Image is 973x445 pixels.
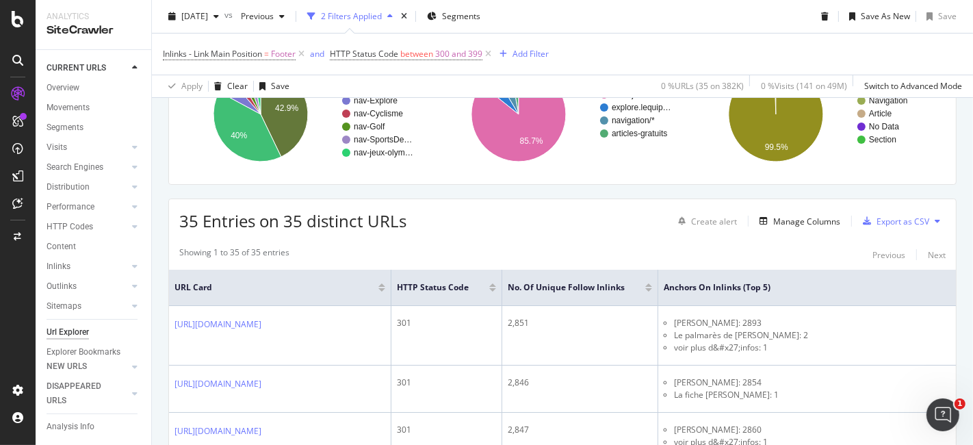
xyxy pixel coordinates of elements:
[612,129,667,138] text: articles-gratuits
[47,420,94,434] div: Analysis Info
[354,122,385,131] text: nav-Golf
[354,109,403,118] text: nav-Cyclisme
[321,10,382,22] div: 2 Filters Applied
[302,5,398,27] button: 2 Filters Applied
[163,75,203,97] button: Apply
[47,345,142,359] a: Explorer Bookmarks
[271,44,296,64] span: Footer
[47,259,128,274] a: Inlinks
[47,325,142,340] a: Url Explorer
[494,46,549,62] button: Add Filter
[354,148,413,157] text: nav-jeux-olym…
[938,10,957,22] div: Save
[754,213,840,229] button: Manage Columns
[47,120,83,135] div: Segments
[275,104,298,114] text: 42.9%
[673,210,737,232] button: Create alert
[209,75,248,97] button: Clear
[435,44,482,64] span: 300 and 399
[47,101,90,115] div: Movements
[47,61,128,75] a: CURRENT URLS
[264,48,269,60] span: =
[397,377,496,389] div: 301
[508,317,652,329] div: 2,851
[47,120,142,135] a: Segments
[179,55,426,174] svg: A chart.
[955,398,965,409] span: 1
[47,299,81,314] div: Sitemaps
[235,5,290,27] button: Previous
[174,281,375,294] span: URL Card
[397,281,469,294] span: HTTP Status Code
[47,81,142,95] a: Overview
[235,10,274,22] span: Previous
[47,379,116,408] div: DISAPPEARED URLS
[400,48,433,60] span: between
[47,160,128,175] a: Search Engines
[227,80,248,92] div: Clear
[859,75,962,97] button: Switch to Advanced Mode
[47,160,103,175] div: Search Engines
[310,48,324,60] div: and
[869,96,908,105] text: Navigation
[47,279,128,294] a: Outlinks
[224,9,235,21] span: vs
[928,246,946,263] button: Next
[47,345,120,359] div: Explorer Bookmarks
[47,61,106,75] div: CURRENT URLS
[47,140,128,155] a: Visits
[926,398,959,431] iframe: Intercom live chat
[869,122,899,131] text: No Data
[47,279,77,294] div: Outlinks
[857,210,929,232] button: Export as CSV
[174,377,261,391] a: [URL][DOMAIN_NAME]
[437,55,684,174] svg: A chart.
[231,131,247,140] text: 40%
[254,75,289,97] button: Save
[928,249,946,261] div: Next
[421,5,486,27] button: Segments
[47,220,128,234] a: HTTP Codes
[872,246,905,263] button: Previous
[869,135,896,144] text: Section
[47,359,128,374] a: NEW URLS
[47,140,67,155] div: Visits
[179,246,289,263] div: Showing 1 to 35 of 35 entries
[354,96,398,105] text: nav-Explore
[181,80,203,92] div: Apply
[47,325,89,340] div: Url Explorer
[310,47,324,60] button: and
[163,5,224,27] button: [DATE]
[864,80,962,92] div: Switch to Advanced Mode
[765,142,788,152] text: 99.5%
[691,216,737,227] div: Create alert
[877,216,929,227] div: Export as CSV
[508,281,625,294] span: No. of Unique Follow Inlinks
[844,5,910,27] button: Save As New
[354,135,412,144] text: nav-SportsDe…
[397,317,496,329] div: 301
[47,299,128,314] a: Sitemaps
[872,249,905,261] div: Previous
[47,101,142,115] a: Movements
[47,240,76,254] div: Content
[174,318,261,331] a: [URL][DOMAIN_NAME]
[47,200,94,214] div: Performance
[163,48,262,60] span: Inlinks - Link Main Position
[695,55,942,174] svg: A chart.
[47,359,87,374] div: NEW URLS
[330,48,398,60] span: HTTP Status Code
[174,424,261,438] a: [URL][DOMAIN_NAME]
[47,180,128,194] a: Distribution
[661,80,744,92] div: 0 % URLs ( 35 on 382K )
[869,109,892,118] text: Article
[47,420,142,434] a: Analysis Info
[612,116,655,125] text: navigation/*
[47,220,93,234] div: HTTP Codes
[519,136,543,146] text: 85.7%
[861,10,910,22] div: Save As New
[47,180,90,194] div: Distribution
[181,10,208,22] span: 2025 Sep. 30th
